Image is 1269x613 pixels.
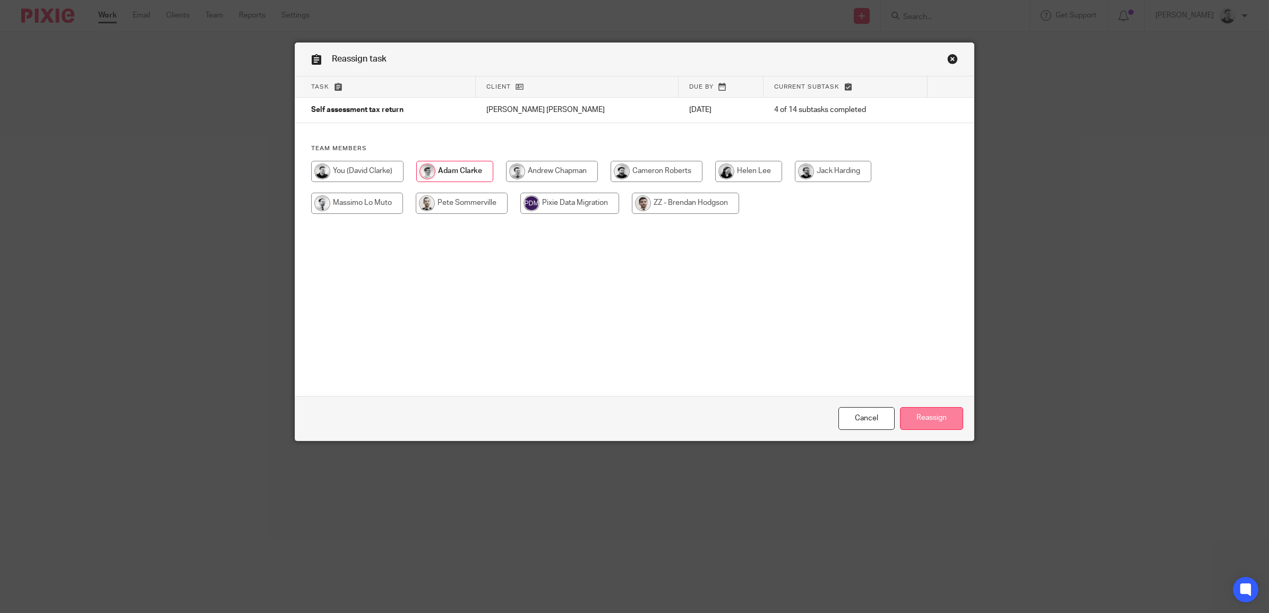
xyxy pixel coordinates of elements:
[838,407,895,430] a: Close this dialog window
[900,407,963,430] input: Reassign
[764,98,928,123] td: 4 of 14 subtasks completed
[774,84,839,90] span: Current subtask
[311,144,958,153] h4: Team members
[689,84,714,90] span: Due by
[311,107,404,114] span: Self assessment tax return
[689,105,753,115] p: [DATE]
[332,55,387,63] span: Reassign task
[311,84,329,90] span: Task
[947,54,958,68] a: Close this dialog window
[486,105,668,115] p: [PERSON_NAME] [PERSON_NAME]
[486,84,511,90] span: Client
